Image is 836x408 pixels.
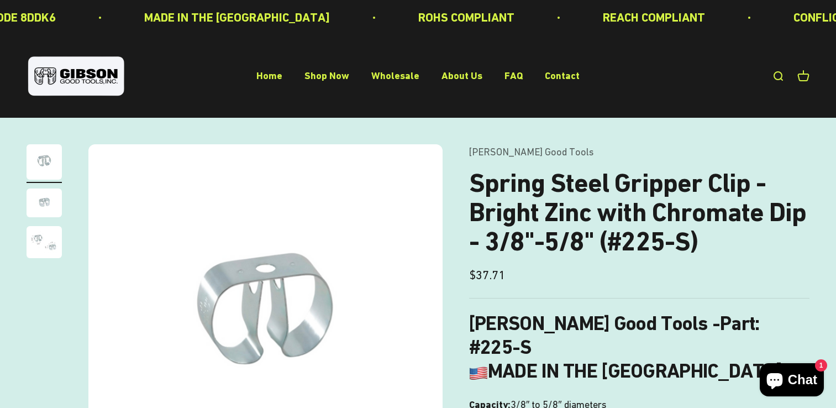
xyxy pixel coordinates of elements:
a: Wholesale [371,70,419,82]
img: close up of a spring steel gripper clip, tool clip, durable, secure holding, Excellent corrosion ... [27,226,62,258]
button: Go to item 3 [27,226,62,261]
img: Spring Steel Gripper Clip - Bright Zinc with Chromate Dip - 3/8"-5/8" (#225-S) [27,144,62,180]
a: [PERSON_NAME] Good Tools [469,146,593,158]
button: Go to item 1 [27,144,62,183]
a: Contact [545,70,580,82]
h1: Spring Steel Gripper Clip - Bright Zinc with Chromate Dip - 3/8"-5/8" (#225-S) [469,169,809,256]
inbox-online-store-chat: Shopify online store chat [756,363,827,399]
b: [PERSON_NAME] Good Tools - [469,312,755,335]
strong: : #225-S [469,312,760,359]
a: About Us [441,70,482,82]
b: MADE IN THE [GEOGRAPHIC_DATA] [469,359,800,383]
sale-price: $37.71 [469,265,505,285]
a: Shop Now [304,70,349,82]
img: close up of a spring steel gripper clip, tool clip, durable, secure holding, Excellent corrosion ... [27,189,62,217]
a: Home [256,70,282,82]
span: Part [720,312,755,335]
p: MADE IN THE [GEOGRAPHIC_DATA] [138,8,323,27]
p: REACH COMPLIANT [596,8,698,27]
a: FAQ [504,70,523,82]
p: ROHS COMPLIANT [412,8,508,27]
button: Go to item 2 [27,189,62,221]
